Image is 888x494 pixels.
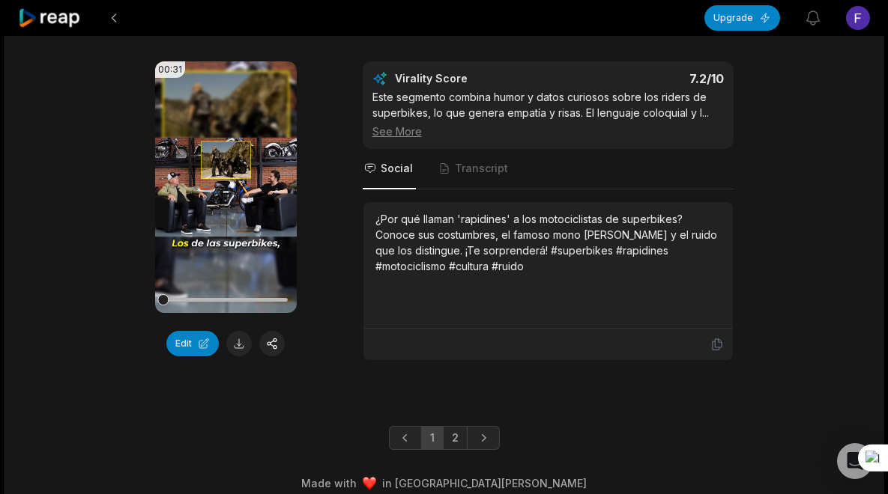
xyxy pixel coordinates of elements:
span: Social [381,161,413,176]
div: See More [372,124,724,139]
button: Edit [166,331,219,356]
img: heart emoji [363,477,376,490]
a: Page 1 is your current page [421,426,444,450]
span: Transcript [455,161,508,176]
nav: Tabs [363,149,734,189]
ul: Pagination [389,426,500,450]
div: ¿Por qué llaman 'rapidines' a los motociclistas de superbikes? Conoce sus costumbres, el famoso m... [375,211,721,274]
button: Upgrade [704,5,780,31]
a: Next page [467,426,500,450]
div: Made with in [GEOGRAPHIC_DATA][PERSON_NAME] [19,475,869,491]
div: Este segmento combina humor y datos curiosos sobre los riders de superbikes, lo que genera empatí... [372,89,724,139]
a: Previous page [389,426,422,450]
a: Page 2 [443,426,468,450]
div: 7.2 /10 [563,71,724,86]
div: Open Intercom Messenger [837,443,873,479]
div: Virality Score [395,71,556,86]
video: Your browser does not support mp4 format. [155,61,297,313]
